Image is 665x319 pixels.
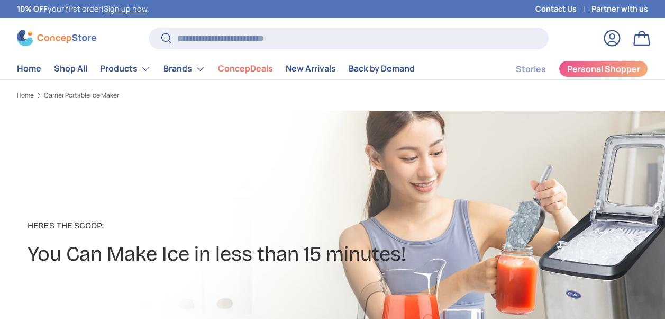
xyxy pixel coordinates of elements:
a: ConcepDeals [218,58,273,79]
a: Brands [163,58,205,79]
a: Home [17,58,41,79]
img: ConcepStore [17,30,96,46]
p: Here's the Scoop: [28,219,406,232]
a: Sign up now [104,4,147,14]
a: Home [17,92,34,99]
a: New Arrivals [286,58,336,79]
a: Shop All [54,58,87,79]
nav: Secondary [490,58,648,79]
summary: Products [94,58,157,79]
a: Partner with us [591,3,648,15]
span: Personal Shopper [567,65,640,73]
p: your first order! . [17,3,149,15]
summary: Brands [157,58,212,79]
a: Contact Us [535,3,591,15]
a: Stories [516,59,546,79]
nav: Primary [17,58,415,79]
a: Carrier Portable Ice Maker [44,92,119,99]
a: Products [100,58,151,79]
strong: 10% OFF [17,4,48,14]
a: Personal Shopper [559,60,648,77]
nav: Breadcrumbs [17,91,351,100]
h2: You Can Make Ice in less than 15 minutes! [28,241,406,267]
a: Back by Demand [349,58,415,79]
